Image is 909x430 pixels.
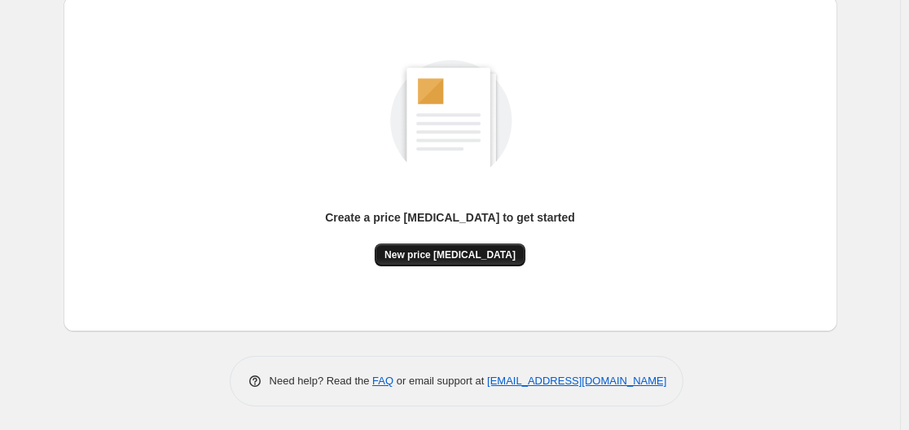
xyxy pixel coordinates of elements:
[375,244,525,266] button: New price [MEDICAL_DATA]
[487,375,666,387] a: [EMAIL_ADDRESS][DOMAIN_NAME]
[325,209,575,226] p: Create a price [MEDICAL_DATA] to get started
[393,375,487,387] span: or email support at
[384,248,516,261] span: New price [MEDICAL_DATA]
[270,375,373,387] span: Need help? Read the
[372,375,393,387] a: FAQ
